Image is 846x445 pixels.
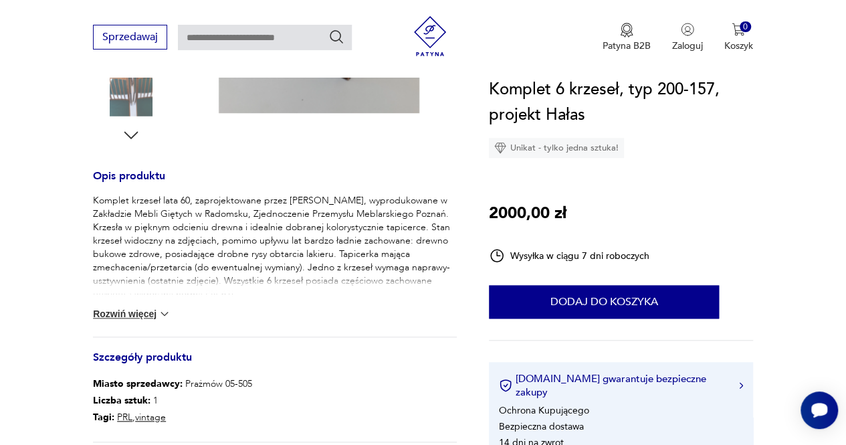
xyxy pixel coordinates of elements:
p: Koszyk [724,39,753,52]
h1: Komplet 6 krzeseł, typ 200-157, projekt Hałas [489,77,753,128]
a: Ikona medaluPatyna B2B [603,23,651,52]
p: Patyna B2B [603,39,651,52]
b: Miasto sprzedawcy : [93,377,183,390]
img: Ikona strzałki w prawo [739,382,743,389]
button: Zaloguj [672,23,703,52]
a: Sprzedawaj [93,33,167,43]
p: Prażmów 05-505 [93,375,252,392]
p: 2000,00 zł [489,201,566,226]
img: Ikonka użytkownika [681,23,694,36]
img: Ikona diamentu [494,142,506,154]
button: Sprzedawaj [93,25,167,50]
p: Zaloguj [672,39,703,52]
h3: Opis produktu [93,172,457,194]
b: Liczba sztuk: [93,394,150,407]
p: Komplet krzeseł lata 60, zaprojektowane przez [PERSON_NAME], wyprodukowane w Zakładzie Mebli Gięt... [93,194,457,301]
a: vintage [135,411,166,424]
h3: Szczegóły produktu [93,353,457,375]
button: Patyna B2B [603,23,651,52]
img: Zdjęcie produktu Komplet 6 krzeseł, typ 200-157, projekt Hałas [93,40,169,116]
li: Ochrona Kupującego [499,404,589,417]
div: 0 [740,21,751,33]
button: 0Koszyk [724,23,753,52]
button: Szukaj [328,29,344,45]
button: Rozwiń więcej [93,307,171,321]
button: [DOMAIN_NAME] gwarantuje bezpieczne zakupy [499,372,743,399]
img: Ikona medalu [620,23,633,37]
div: Wysyłka w ciągu 7 dni roboczych [489,248,649,264]
b: Tagi: [93,411,114,424]
img: Ikona koszyka [732,23,745,36]
button: Dodaj do koszyka [489,285,719,319]
div: Unikat - tylko jedna sztuka! [489,138,624,158]
li: Bezpieczna dostawa [499,420,584,433]
img: Ikona certyfikatu [499,379,512,392]
p: 1 [93,392,252,409]
p: , [93,409,252,426]
img: Patyna - sklep z meblami i dekoracjami vintage [410,16,450,56]
img: chevron down [158,307,171,321]
a: PRL [117,411,132,424]
iframe: Smartsupp widget button [801,391,838,429]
